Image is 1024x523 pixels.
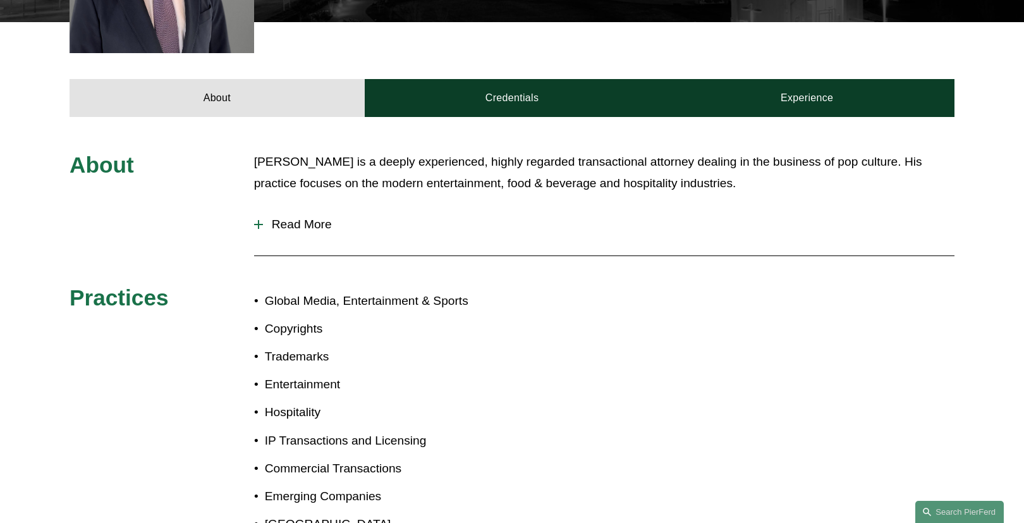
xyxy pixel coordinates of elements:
[265,346,512,368] p: Trademarks
[265,374,512,396] p: Entertainment
[70,285,169,310] span: Practices
[915,501,1004,523] a: Search this site
[265,458,512,480] p: Commercial Transactions
[265,486,512,508] p: Emerging Companies
[70,79,365,117] a: About
[265,430,512,452] p: IP Transactions and Licensing
[263,218,954,231] span: Read More
[265,318,512,340] p: Copyrights
[254,151,954,195] p: [PERSON_NAME] is a deeply experienced, highly regarded transactional attorney dealing in the busi...
[265,402,512,424] p: Hospitality
[70,152,134,177] span: About
[659,79,954,117] a: Experience
[365,79,660,117] a: Credentials
[265,290,512,312] p: Global Media, Entertainment & Sports
[254,208,954,241] button: Read More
